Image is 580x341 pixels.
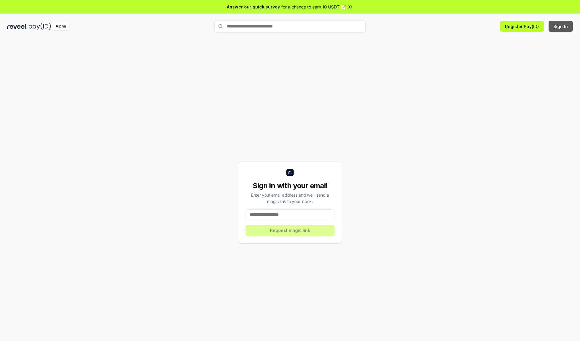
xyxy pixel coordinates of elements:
[500,21,544,32] button: Register Pay(ID)
[7,23,27,30] img: reveel_dark
[227,4,280,10] span: Answer our quick survey
[52,23,69,30] div: Alpha
[549,21,573,32] button: Sign In
[286,169,294,176] img: logo_small
[246,192,334,204] div: Enter your email address and we’ll send a magic link to your inbox.
[281,4,346,10] span: for a chance to earn 10 USDT 📝
[246,181,334,191] div: Sign in with your email
[29,23,51,30] img: pay_id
